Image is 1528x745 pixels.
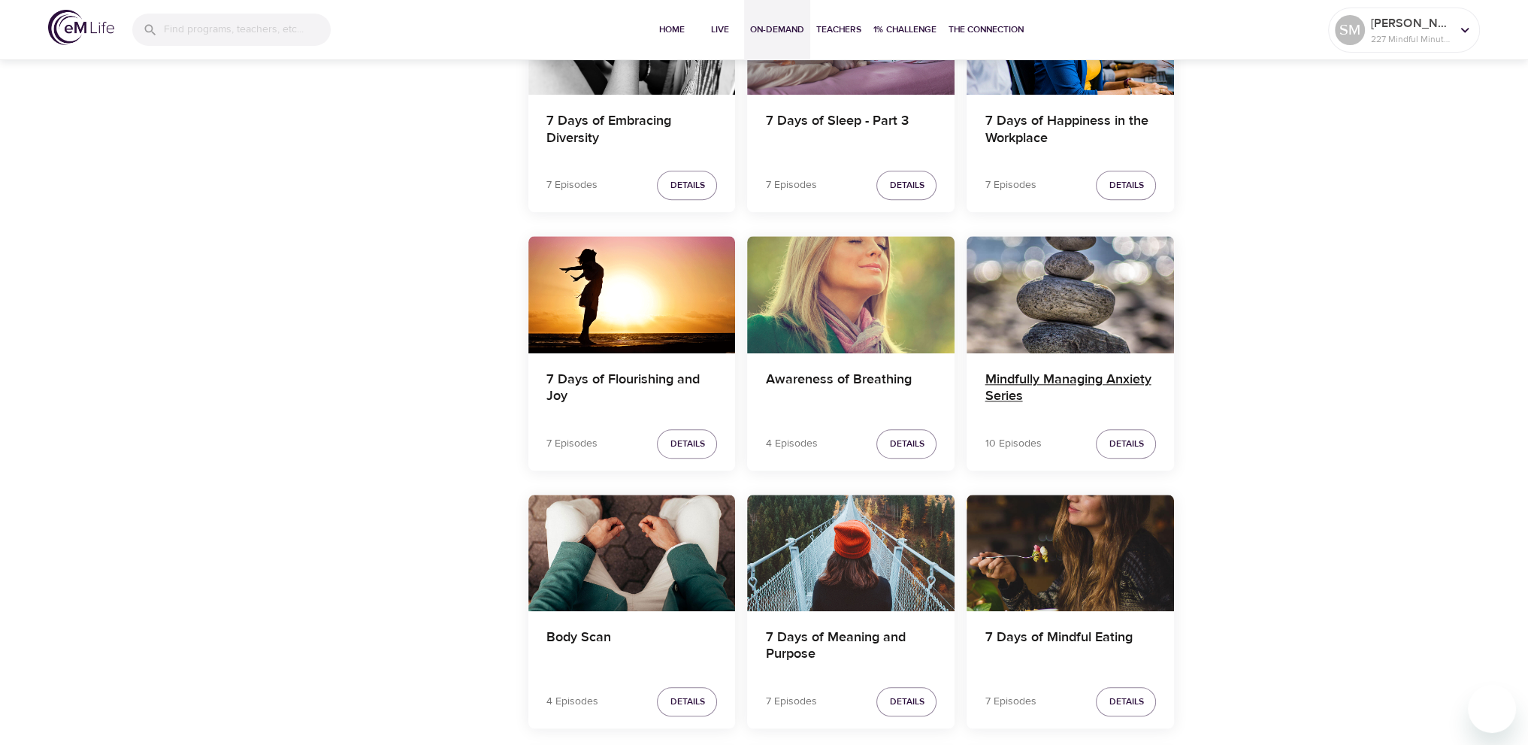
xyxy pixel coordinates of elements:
button: Mindfully Managing Anxiety Series [967,236,1174,353]
input: Find programs, teachers, etc... [164,14,331,46]
p: 7 Episodes [765,177,816,193]
span: Details [889,177,924,193]
p: 10 Episodes [985,436,1041,452]
h4: Awareness of Breathing [765,371,936,407]
p: 7 Episodes [985,177,1036,193]
button: Details [1096,687,1156,716]
h4: Mindfully Managing Anxiety Series [985,371,1156,407]
button: 7 Days of Meaning and Purpose [747,495,955,611]
span: Details [1109,177,1143,193]
span: Details [1109,436,1143,452]
span: The Connection [949,22,1024,38]
button: Details [1096,429,1156,459]
button: Details [657,429,717,459]
button: Details [1096,171,1156,200]
h4: Body Scan [546,629,718,665]
button: Details [657,687,717,716]
button: Details [876,171,936,200]
span: On-Demand [750,22,804,38]
p: 7 Episodes [546,177,598,193]
h4: 7 Days of Happiness in the Workplace [985,113,1156,149]
span: Details [889,694,924,710]
p: 227 Mindful Minutes [1371,32,1451,46]
p: 7 Episodes [546,436,598,452]
span: Details [670,177,704,193]
button: 7 Days of Flourishing and Joy [528,236,736,353]
button: Details [657,171,717,200]
div: SM [1335,15,1365,45]
button: 7 Days of Mindful Eating [967,495,1174,611]
h4: 7 Days of Embracing Diversity [546,113,718,149]
span: Details [670,436,704,452]
p: [PERSON_NAME] [1371,14,1451,32]
button: Details [876,429,936,459]
p: 7 Episodes [765,694,816,710]
span: Live [702,22,738,38]
p: 4 Episodes [765,436,817,452]
iframe: Button to launch messaging window [1468,685,1516,733]
button: Awareness of Breathing [747,236,955,353]
p: 4 Episodes [546,694,598,710]
span: Teachers [816,22,861,38]
h4: 7 Days of Mindful Eating [985,629,1156,665]
img: logo [48,10,114,45]
button: Body Scan [528,495,736,611]
button: Details [876,687,936,716]
span: Details [1109,694,1143,710]
p: 7 Episodes [985,694,1036,710]
span: Home [654,22,690,38]
span: Details [889,436,924,452]
h4: 7 Days of Meaning and Purpose [765,629,936,665]
h4: 7 Days of Flourishing and Joy [546,371,718,407]
h4: 7 Days of Sleep - Part 3 [765,113,936,149]
span: 1% Challenge [873,22,936,38]
span: Details [670,694,704,710]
